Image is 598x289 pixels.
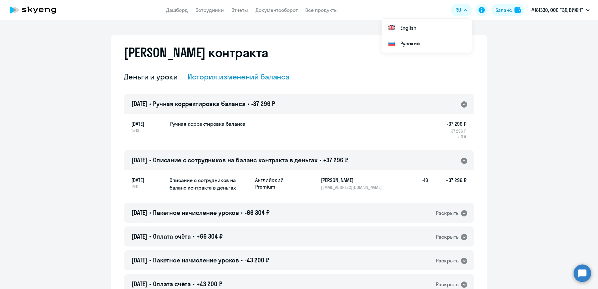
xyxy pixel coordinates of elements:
[447,120,467,128] h5: -37 296 ₽
[195,7,224,13] a: Сотрудники
[124,45,268,60] h2: [PERSON_NAME] контракта
[245,256,269,264] span: -43 200 ₽
[305,7,338,13] a: Все продукты
[170,176,250,191] h5: Списание с сотрудников на баланс контракта в деньгах
[323,156,348,164] span: +37 296 ₽
[231,7,248,13] a: Отчеты
[447,134,467,139] p: → 0 ₽
[492,4,525,16] button: Балансbalance
[241,209,243,216] span: •
[247,100,249,108] span: •
[131,232,147,240] span: [DATE]
[436,257,459,265] div: Раскрыть
[131,184,165,190] span: 15:11
[149,156,151,164] span: •
[241,256,243,264] span: •
[131,120,165,128] span: [DATE]
[256,7,298,13] a: Документооборот
[153,280,191,288] span: Оплата счёта
[188,72,290,82] div: История изменений баланса
[166,7,188,13] a: Дашборд
[451,4,472,16] button: RU
[149,280,151,288] span: •
[153,156,317,164] span: Списание с сотрудников на баланс контракта в деньгах
[388,24,395,32] img: English
[193,232,195,240] span: •
[514,7,521,13] img: balance
[251,100,276,108] span: -37 296 ₽
[170,120,246,128] h5: Ручная корректировка баланса
[245,209,270,216] span: -66 304 ₽
[447,128,467,134] p: 37 296 ₽
[196,232,223,240] span: +66 304 ₽
[153,209,239,216] span: Пакетное начисление уроков
[408,176,428,190] h5: -18
[149,100,151,108] span: •
[153,256,239,264] span: Пакетное начисление уроков
[531,6,583,14] p: #181330, ООО "ЗД ВИЖН"
[436,233,459,241] div: Раскрыть
[131,156,147,164] span: [DATE]
[131,280,147,288] span: [DATE]
[321,185,385,190] p: [EMAIL_ADDRESS][DOMAIN_NAME]
[436,281,459,288] div: Раскрыть
[131,100,147,108] span: [DATE]
[255,176,302,190] p: Английский Premium
[528,3,593,18] button: #181330, ООО "ЗД ВИЖН"
[153,232,191,240] span: Оплата счёта
[131,176,165,184] span: [DATE]
[131,256,147,264] span: [DATE]
[124,72,178,82] div: Деньги и уроки
[319,156,321,164] span: •
[196,280,222,288] span: +43 200 ₽
[149,209,151,216] span: •
[131,209,147,216] span: [DATE]
[388,40,395,47] img: Русский
[131,128,165,133] span: 15:13
[153,100,246,108] span: Ручная корректировка баланса
[193,280,195,288] span: •
[149,256,151,264] span: •
[321,176,385,184] h5: [PERSON_NAME]
[149,232,151,240] span: •
[382,19,472,53] ul: RU
[428,176,467,190] h5: +37 296 ₽
[455,6,461,14] span: RU
[436,209,459,217] div: Раскрыть
[495,6,512,14] div: Баланс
